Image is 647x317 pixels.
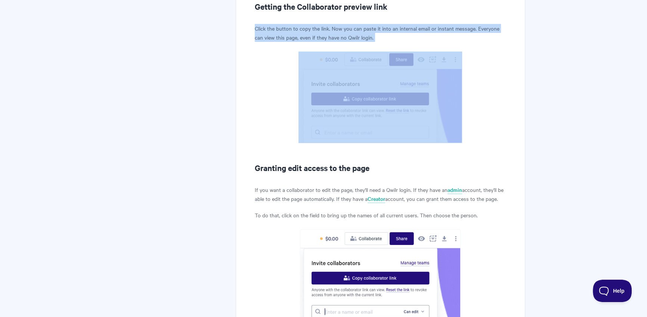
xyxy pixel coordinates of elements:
[448,186,462,194] a: admin
[255,211,506,220] p: To do that, click on the field to bring up the names of all current users. Then choose the person.
[368,195,385,203] a: Creator
[593,280,632,302] iframe: Toggle Customer Support
[255,0,506,12] h2: Getting the Collaborator preview link
[255,162,506,174] h2: Granting edit access to the page
[255,24,506,42] p: Click the button to copy the link. Now you can paste it into an internal email or instant message...
[298,52,462,143] img: file-XOm1F0qemY.png
[255,185,506,203] p: If you want a collaborator to edit the page, they'll need a Qwilr login. If they have an account,...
